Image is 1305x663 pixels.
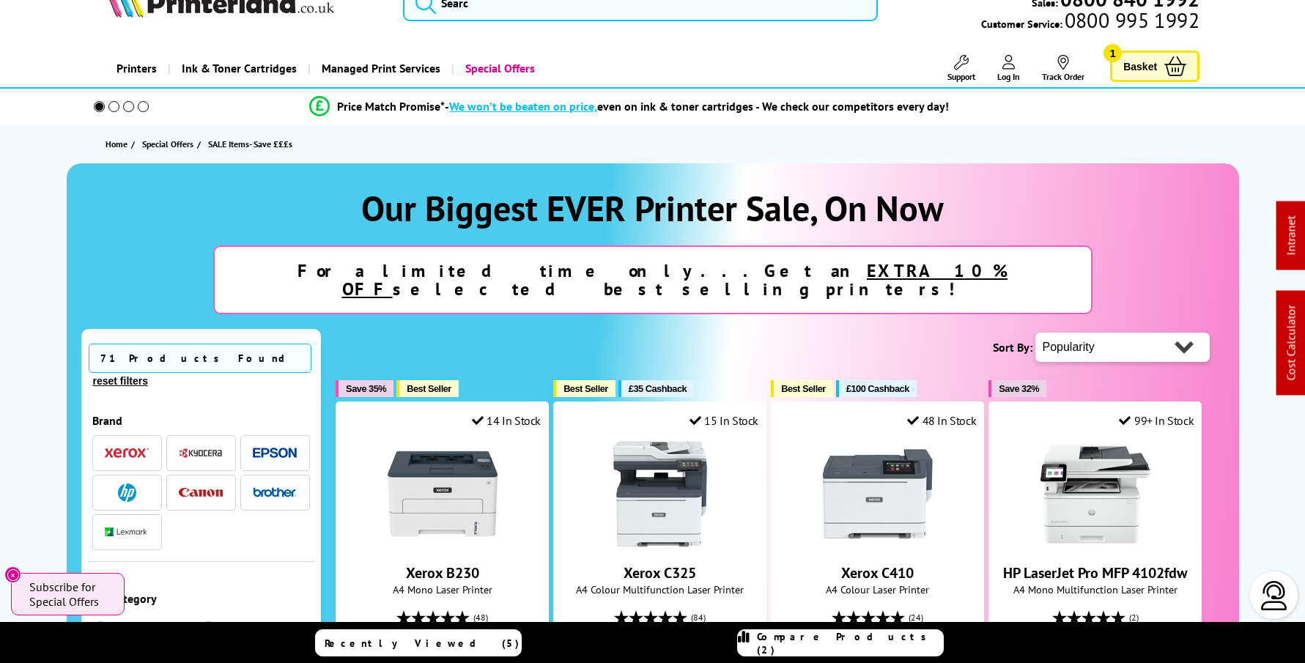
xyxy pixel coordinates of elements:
[907,413,976,428] div: 48 In Stock
[846,383,909,394] span: £100 Cashback
[248,443,301,463] button: Epson
[629,383,687,394] span: £35 Cashback
[114,621,191,634] span: Flatbed
[174,443,227,463] button: Kyocera
[553,380,615,397] button: Best Seller
[142,136,197,152] a: Special Offers
[248,483,301,503] button: Brother
[1123,56,1157,76] span: Basket
[342,259,1008,300] u: EXTRA 10% OFF
[1284,305,1298,381] a: Cost Calculator
[336,380,393,397] button: Save 35%
[179,488,223,497] img: Canon
[174,483,227,503] button: Canon
[1040,439,1150,549] img: HP LaserJet Pro MFP 4102fdw
[92,413,311,428] div: Brand
[624,563,696,582] a: Xerox C325
[947,71,975,82] span: Support
[1042,55,1084,82] a: Track Order
[823,537,933,552] a: Xerox C410
[325,637,520,650] span: Recently Viewed (5)
[388,537,498,552] a: Xerox B230
[690,413,758,428] div: 15 In Stock
[605,537,715,552] a: Xerox C325
[100,443,153,463] button: Xerox
[757,630,943,656] span: Compare Products (2)
[771,380,833,397] button: Best Seller
[563,383,608,394] span: Best Seller
[315,629,522,656] a: Recently Viewed (5)
[105,448,149,458] img: Xerox
[999,383,1039,394] span: Save 32%
[89,374,152,388] button: reset filters
[993,340,1032,355] span: Sort By:
[449,99,597,114] span: We won’t be beaten on price,
[779,582,976,596] span: A4 Colour Laser Printer
[997,71,1020,82] span: Log In
[561,582,758,596] span: A4 Colour Multifunction Laser Printer
[253,448,297,459] img: Epson
[4,566,21,583] button: Close
[106,136,131,152] a: Home
[1040,537,1150,552] a: HP LaserJet Pro MFP 4102fdw
[451,50,546,87] a: Special Offers
[396,380,459,397] button: Best Seller
[100,483,153,503] button: HP
[142,136,193,152] span: Special Offers
[841,563,914,582] a: Xerox C410
[988,380,1046,397] button: Save 32%
[1119,413,1194,428] div: 99+ In Stock
[1110,51,1199,82] a: Basket 1
[1062,13,1199,27] span: 0800 995 1992
[208,138,292,149] span: SALE Items- Save £££s
[111,591,311,606] div: Category
[100,522,153,542] button: Lexmark
[105,527,149,536] img: Lexmark
[407,383,451,394] span: Best Seller
[81,185,1224,231] h1: Our Biggest EVER Printer Sale, On Now
[618,380,694,397] button: £35 Cashback
[981,13,1199,31] span: Customer Service:
[472,413,541,428] div: 14 In Stock
[346,383,386,394] span: Save 35%
[997,55,1020,82] a: Log In
[781,383,826,394] span: Best Seller
[445,99,949,114] div: - even on ink & toner cartridges - We check our competitors every day!
[344,582,541,596] span: A4 Mono Laser Printer
[605,439,715,549] img: Xerox C325
[308,50,451,87] a: Managed Print Services
[179,448,223,459] img: Kyocera
[1003,563,1187,582] a: HP LaserJet Pro MFP 4102fdw
[406,563,479,582] a: Xerox B230
[691,604,706,631] span: (84)
[223,621,295,634] span: Mobile
[737,629,944,656] a: Compare Products (2)
[297,259,1008,300] strong: For a limited time only...Get an selected best selling printers!
[997,582,1194,596] span: A4 Mono Multifunction Laser Printer
[1284,216,1298,256] a: Intranet
[1129,604,1139,631] span: (2)
[74,94,1186,119] li: modal_Promise
[168,50,308,87] a: Ink & Toner Cartridges
[337,99,445,114] span: Price Match Promise*
[1103,44,1122,62] span: 1
[253,487,297,497] img: Brother
[823,439,933,549] img: Xerox C410
[947,55,975,82] a: Support
[106,50,168,87] a: Printers
[836,380,917,397] button: £100 Cashback
[89,344,311,373] span: 71 Products Found
[1260,581,1289,610] img: user-headset-light.svg
[473,604,488,631] span: (48)
[118,484,136,502] img: HP
[29,579,110,609] span: Subscribe for Special Offers
[388,439,498,549] img: Xerox B230
[182,50,297,87] span: Ink & Toner Cartridges
[909,604,923,631] span: (24)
